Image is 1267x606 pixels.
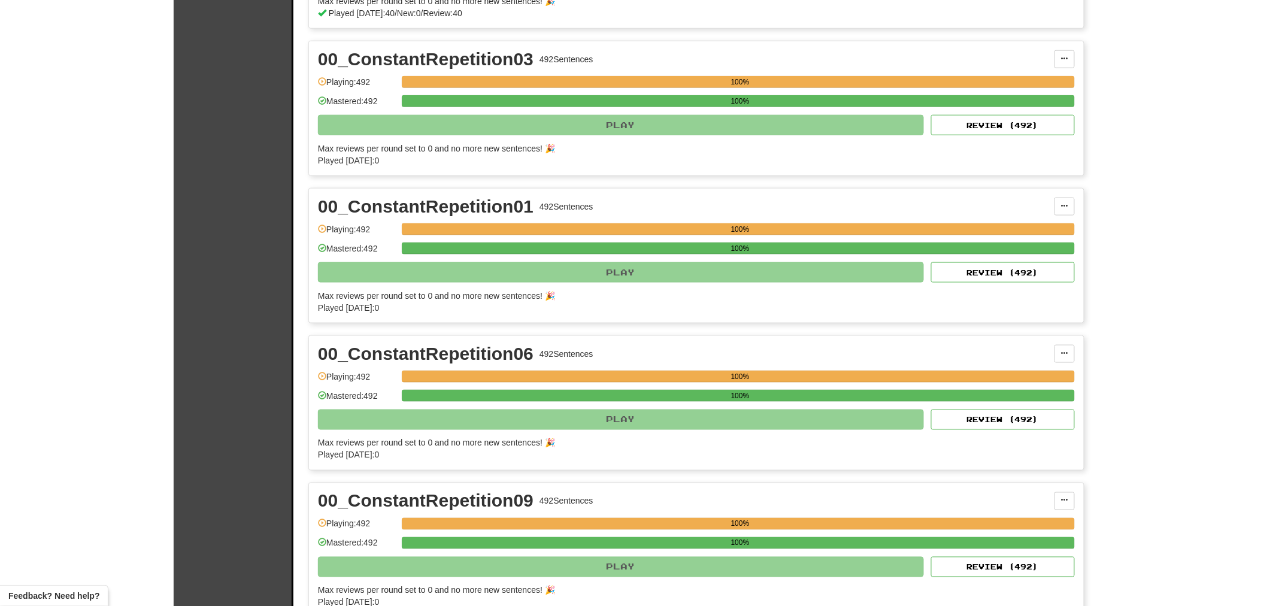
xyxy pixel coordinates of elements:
div: Mastered: 492 [318,537,396,557]
div: 492 Sentences [539,495,593,507]
button: Review (492) [931,115,1075,135]
div: Playing: 492 [318,371,396,390]
span: Open feedback widget [8,590,99,602]
div: Playing: 492 [318,223,396,243]
div: Mastered: 492 [318,95,396,115]
span: Played [DATE]: 0 [318,156,379,165]
span: Played [DATE]: 0 [318,450,379,460]
span: Review: 40 [423,8,462,18]
button: Play [318,557,924,577]
div: 00_ConstantRepetition03 [318,50,534,68]
button: Play [318,115,924,135]
span: / [395,8,397,18]
div: Mastered: 492 [318,390,396,410]
button: Play [318,262,924,283]
span: / [421,8,423,18]
div: 100% [405,223,1075,235]
div: Playing: 492 [318,76,396,96]
div: Max reviews per round set to 0 and no more new sentences! 🎉 [318,290,1068,302]
div: 100% [405,243,1075,254]
button: Review (492) [931,557,1075,577]
span: Played [DATE]: 0 [318,303,379,313]
div: Mastered: 492 [318,243,396,262]
span: New: 0 [397,8,421,18]
div: 100% [405,95,1075,107]
div: Max reviews per round set to 0 and no more new sentences! 🎉 [318,437,1068,449]
div: 00_ConstantRepetition01 [318,198,534,216]
div: 100% [405,518,1075,530]
span: Played [DATE]: 40 [329,8,395,18]
button: Review (492) [931,410,1075,430]
div: 100% [405,537,1075,549]
div: Playing: 492 [318,518,396,538]
div: 492 Sentences [539,201,593,213]
div: 492 Sentences [539,53,593,65]
div: 00_ConstantRepetition06 [318,345,534,363]
div: 100% [405,390,1075,402]
div: 100% [405,76,1075,88]
div: 00_ConstantRepetition09 [318,492,534,510]
div: Max reviews per round set to 0 and no more new sentences! 🎉 [318,143,1068,154]
div: Max reviews per round set to 0 and no more new sentences! 🎉 [318,584,1068,596]
button: Review (492) [931,262,1075,283]
button: Play [318,410,924,430]
div: 100% [405,371,1075,383]
div: 492 Sentences [539,348,593,360]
